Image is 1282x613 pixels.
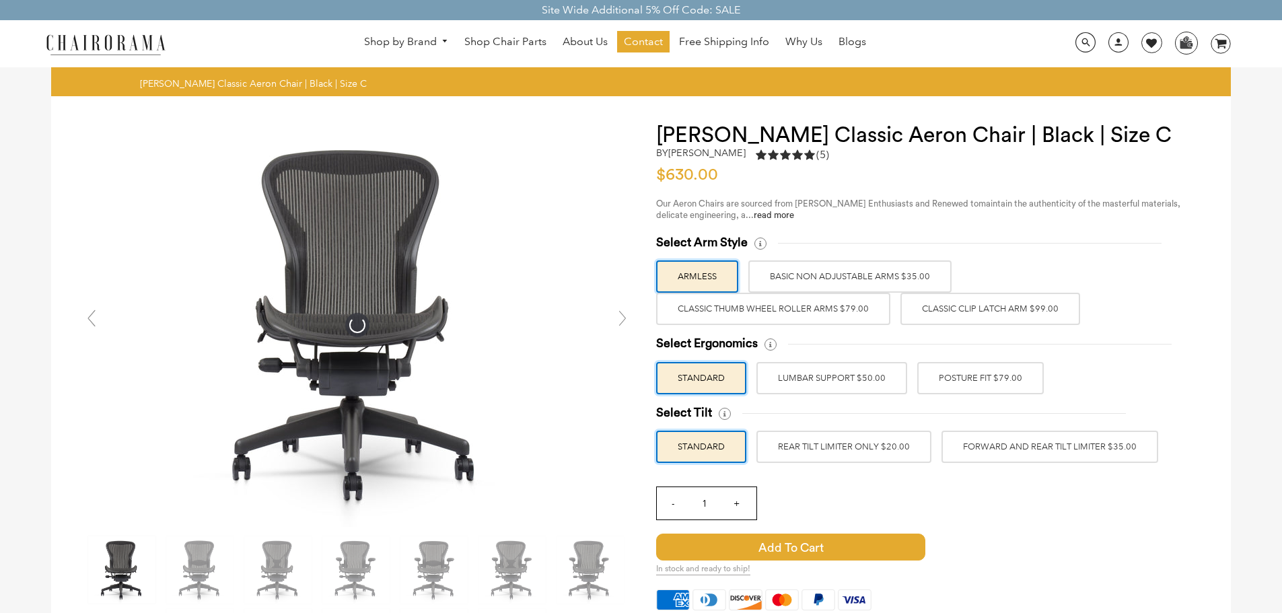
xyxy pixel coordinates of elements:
[155,318,559,330] a: Herman Miller Classic Aeron Chair | Black | Size C - chairorama
[166,536,234,604] img: Herman Miller Classic Aeron Chair | Black | Size C - chairorama
[617,31,670,52] a: Contact
[140,77,371,89] nav: breadcrumbs
[656,260,738,293] label: ARMLESS
[464,35,546,49] span: Shop Chair Parts
[656,123,1204,147] h1: [PERSON_NAME] Classic Aeron Chair | Black | Size C
[563,35,608,49] span: About Us
[656,199,978,208] span: Our Aeron Chairs are sourced from [PERSON_NAME] Enthusiasts and Renewed to
[941,431,1158,463] label: FORWARD AND REAR TILT LIMITER $35.00
[679,35,769,49] span: Free Shipping Info
[779,31,829,52] a: Why Us
[656,405,712,421] span: Select Tilt
[656,167,718,183] span: $630.00
[458,31,553,52] a: Shop Chair Parts
[88,536,155,604] img: Herman Miller Classic Aeron Chair | Black | Size C - chairorama
[140,77,367,89] span: [PERSON_NAME] Classic Aeron Chair | Black | Size C
[668,147,746,159] a: [PERSON_NAME]
[756,431,931,463] label: REAR TILT LIMITER ONLY $20.00
[656,534,1040,561] button: Add to Cart
[656,235,748,250] span: Select Arm Style
[657,487,689,519] input: -
[557,536,624,604] img: Herman Miller Classic Aeron Chair | Black | Size C - chairorama
[656,431,746,463] label: STANDARD
[816,148,829,162] span: (5)
[839,35,866,49] span: Blogs
[656,534,925,561] span: Add to Cart
[754,211,794,219] a: read more
[917,362,1044,394] label: POSTURE FIT $79.00
[38,32,173,56] img: chairorama
[624,35,663,49] span: Contact
[656,564,750,575] span: In stock and ready to ship!
[672,31,776,52] a: Free Shipping Info
[720,487,752,519] input: +
[756,147,829,166] a: 5.0 rating (5 votes)
[756,362,907,394] label: LUMBAR SUPPORT $50.00
[230,31,1000,56] nav: DesktopNavigation
[155,123,559,527] img: Herman Miller Classic Aeron Chair | Black | Size C - chairorama
[785,35,822,49] span: Why Us
[244,536,312,604] img: Herman Miller Classic Aeron Chair | Black | Size C - chairorama
[656,147,746,159] h2: by
[556,31,614,52] a: About Us
[656,362,746,394] label: STANDARD
[322,536,390,604] img: Herman Miller Classic Aeron Chair | Black | Size C - chairorama
[357,32,456,52] a: Shop by Brand
[656,293,890,325] label: Classic Thumb Wheel Roller Arms $79.00
[478,536,546,604] img: Herman Miller Classic Aeron Chair | Black | Size C - chairorama
[656,336,758,351] span: Select Ergonomics
[400,536,468,604] img: Herman Miller Classic Aeron Chair | Black | Size C - chairorama
[900,293,1080,325] label: Classic Clip Latch Arm $99.00
[756,147,829,162] div: 5.0 rating (5 votes)
[1176,32,1197,52] img: WhatsApp_Image_2024-07-12_at_16.23.01.webp
[748,260,952,293] label: BASIC NON ADJUSTABLE ARMS $35.00
[832,31,873,52] a: Blogs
